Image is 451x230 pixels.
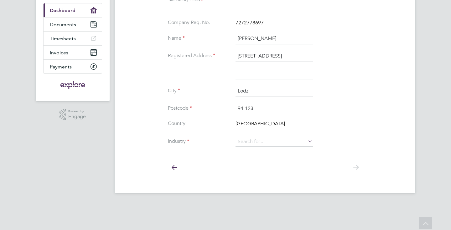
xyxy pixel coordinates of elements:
span: Payments [50,64,72,70]
span: Documents [50,22,76,27]
span: 7272778697 [236,20,264,26]
input: Search for... [236,137,313,147]
a: Payments [44,60,102,73]
img: exploregroup-logo-retina.png [60,80,86,90]
label: Country [168,120,231,127]
a: Documents [44,17,102,31]
a: Powered byEngage [60,109,86,121]
span: Invoices [50,50,68,56]
a: Timesheets [44,32,102,45]
a: Invoices [44,46,102,59]
label: Postcode [168,105,231,112]
span: Powered by [68,109,86,114]
span: Timesheets [50,36,76,42]
label: Registered Address [168,52,231,59]
a: Dashboard [44,3,102,17]
label: Industry [168,138,231,145]
a: Go to home page [43,80,102,90]
label: Name [168,35,231,42]
span: Engage [68,114,86,119]
span: Dashboard [50,7,75,13]
span: [GEOGRAPHIC_DATA] [236,121,285,127]
label: City [168,87,231,94]
label: Company Reg. No. [168,19,231,26]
